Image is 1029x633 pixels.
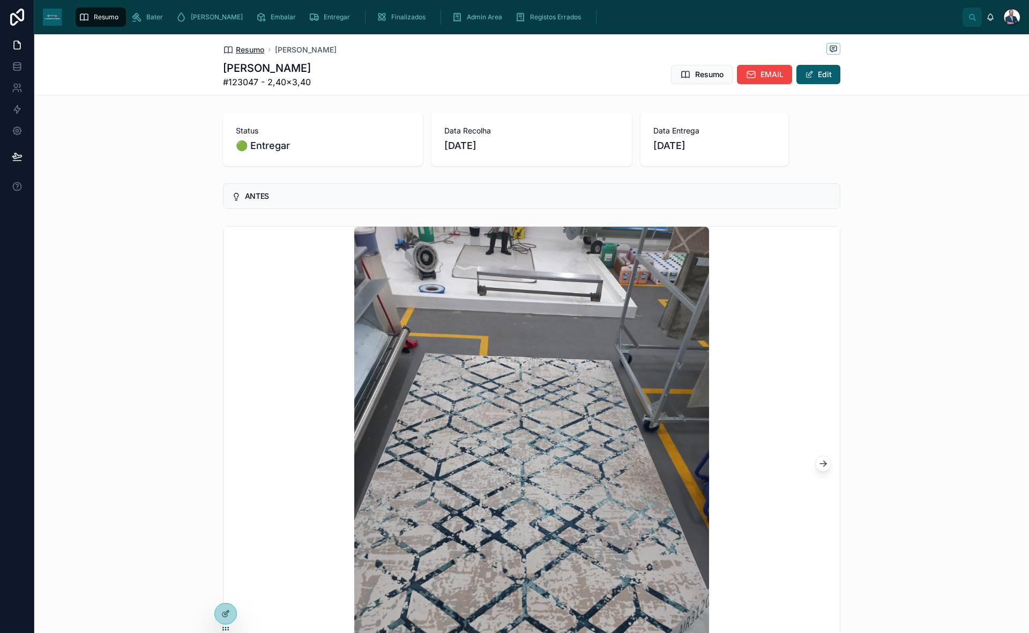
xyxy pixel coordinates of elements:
[653,125,776,136] span: Data Entrega
[43,9,62,26] img: App logo
[128,8,170,27] a: Bater
[391,13,426,21] span: Finalizados
[245,192,831,200] h5: ANTES
[94,13,118,21] span: Resumo
[236,44,264,55] span: Resumo
[512,8,588,27] a: Registos Errados
[252,8,303,27] a: Embalar
[653,138,776,153] span: [DATE]
[173,8,250,27] a: [PERSON_NAME]
[324,13,350,21] span: Entregar
[373,8,433,27] a: Finalizados
[271,13,296,21] span: Embalar
[796,65,840,84] button: Edit
[695,69,724,80] span: Resumo
[223,76,311,88] span: #123047 - 2,40×3,40
[236,125,410,136] span: Status
[444,125,618,136] span: Data Recolha
[671,65,733,84] button: Resumo
[467,13,502,21] span: Admin Area
[530,13,581,21] span: Registos Errados
[191,13,243,21] span: [PERSON_NAME]
[449,8,510,27] a: Admin Area
[760,69,784,80] span: EMAIL
[146,13,163,21] span: Bater
[737,65,792,84] button: EMAIL
[275,44,337,55] a: [PERSON_NAME]
[76,8,126,27] a: Resumo
[223,44,264,55] a: Resumo
[70,5,963,29] div: scrollable content
[444,138,618,153] span: [DATE]
[223,61,311,76] h1: [PERSON_NAME]
[236,138,410,153] span: 🟢 Entregar
[305,8,357,27] a: Entregar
